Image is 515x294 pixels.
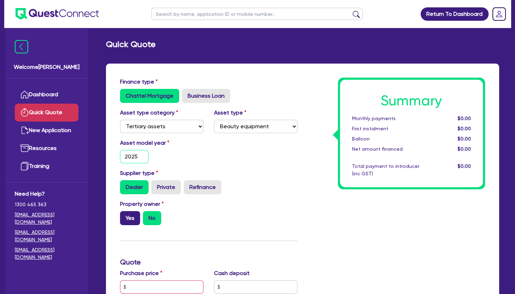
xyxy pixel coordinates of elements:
[421,7,489,21] a: Return To Dashboard
[120,200,164,208] label: Property owner
[458,126,471,131] span: $0.00
[15,211,78,226] a: [EMAIL_ADDRESS][DOMAIN_NAME]
[106,39,156,50] h2: Quick Quote
[347,115,433,122] div: Monthly payments
[15,190,78,198] span: Need Help?
[15,139,78,157] a: Resources
[120,169,158,177] label: Supplier type
[347,145,433,153] div: Net amount financed
[115,139,209,147] label: Asset model year
[120,269,162,277] label: Purchase price
[352,92,471,109] h1: Summary
[143,211,161,225] label: No
[15,8,99,20] img: quest-connect-logo-blue
[347,125,433,132] div: First instalment
[15,40,28,53] img: icon-menu-close
[15,201,78,208] span: 1300 465 363
[120,258,297,266] h3: Quote
[347,163,433,177] div: Total payment to introducer (inc GST)
[120,89,179,103] label: Chattel Mortgage
[15,122,78,139] a: New Application
[14,63,80,71] span: Welcome [PERSON_NAME]
[214,269,250,277] label: Cash deposit
[15,86,78,104] a: Dashboard
[15,157,78,175] a: Training
[347,135,433,143] div: Balloon
[182,89,230,103] label: Business Loan
[151,180,181,194] label: Private
[120,180,149,194] label: Dealer
[120,109,178,117] label: Asset type category
[458,116,471,121] span: $0.00
[184,180,221,194] label: Refinance
[20,108,29,117] img: quick-quote
[458,136,471,142] span: $0.00
[15,246,78,261] a: [EMAIL_ADDRESS][DOMAIN_NAME]
[20,144,29,152] img: resources
[15,229,78,243] a: [EMAIL_ADDRESS][DOMAIN_NAME]
[20,126,29,135] img: new-application
[214,109,246,117] label: Asset type
[120,211,140,225] label: Yes
[458,146,471,152] span: $0.00
[151,8,363,20] input: Search by name, application ID or mobile number...
[20,162,29,170] img: training
[490,5,508,23] a: Dropdown toggle
[458,163,471,169] span: $0.00
[120,78,158,86] label: Finance type
[15,104,78,122] a: Quick Quote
